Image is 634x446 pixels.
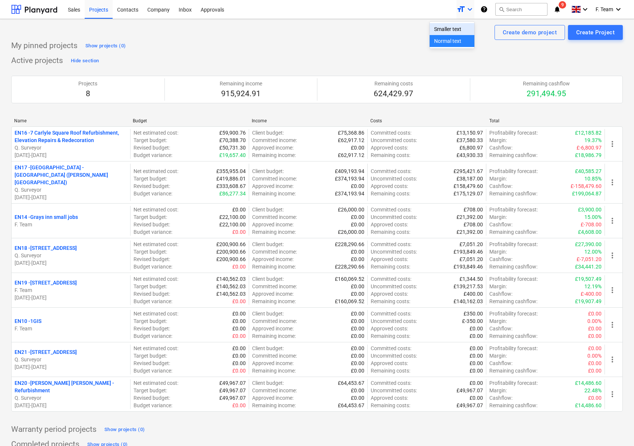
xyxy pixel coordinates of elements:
[559,1,566,9] span: 9
[614,5,623,14] i: keyboard_arrow_down
[596,6,613,12] span: F. Team
[430,35,474,47] div: Normal text
[597,410,634,446] iframe: Chat Widget
[430,23,474,35] div: Smaller text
